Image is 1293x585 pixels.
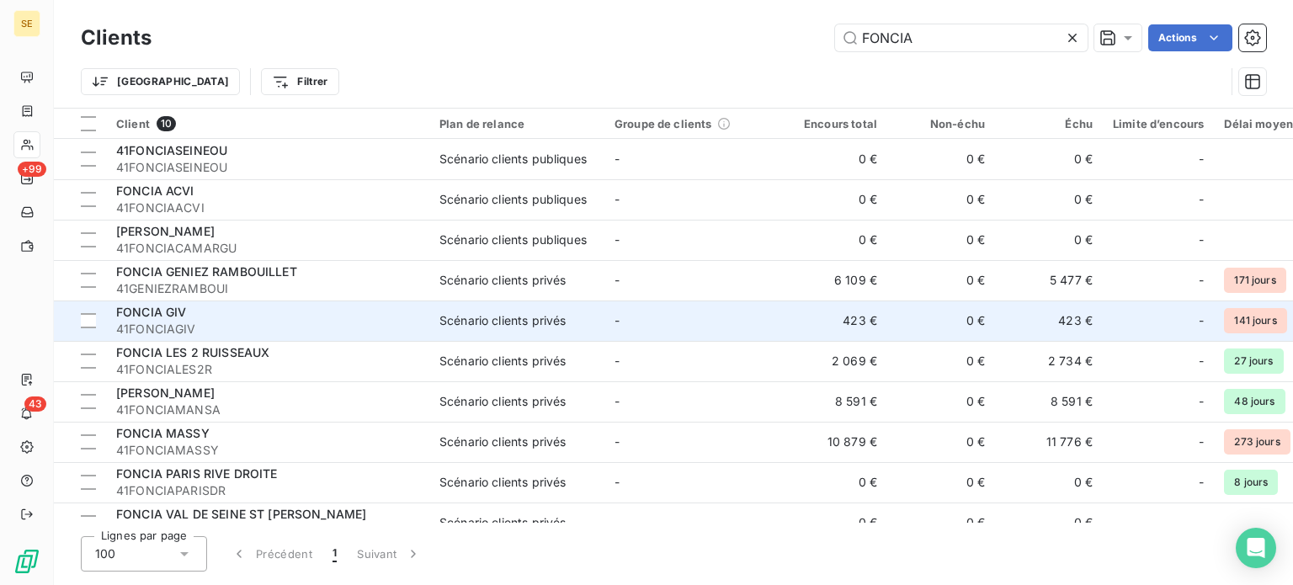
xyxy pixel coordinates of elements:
[780,503,887,543] td: 0 €
[780,139,887,179] td: 0 €
[322,536,347,572] button: 1
[1199,151,1204,168] span: -
[780,300,887,341] td: 423 €
[439,231,587,248] div: Scénario clients publiques
[1224,389,1285,414] span: 48 jours
[157,116,176,131] span: 10
[1224,268,1285,293] span: 171 jours
[116,199,419,216] span: 41FONCIAACVI
[887,220,995,260] td: 0 €
[261,68,338,95] button: Filtrer
[116,482,419,499] span: 41FONCIAPARISDR
[995,179,1103,220] td: 0 €
[995,220,1103,260] td: 0 €
[1199,393,1204,410] span: -
[439,312,566,329] div: Scénario clients privés
[780,220,887,260] td: 0 €
[439,393,566,410] div: Scénario clients privés
[1224,348,1283,374] span: 27 jours
[116,361,419,378] span: 41FONCIALES2R
[615,232,620,247] span: -
[1199,433,1204,450] span: -
[1199,312,1204,329] span: -
[995,139,1103,179] td: 0 €
[615,354,620,368] span: -
[1236,528,1276,568] div: Open Intercom Messenger
[1005,117,1093,130] div: Échu
[615,515,620,529] span: -
[116,224,215,238] span: [PERSON_NAME]
[116,264,297,279] span: FONCIA GENIEZ RAMBOUILLET
[95,545,115,562] span: 100
[439,151,587,168] div: Scénario clients publiques
[615,394,620,408] span: -
[1224,470,1278,495] span: 8 jours
[780,260,887,300] td: 6 109 €
[221,536,322,572] button: Précédent
[439,474,566,491] div: Scénario clients privés
[116,280,419,297] span: 41GENIEZRAMBOUI
[1199,191,1204,208] span: -
[116,386,215,400] span: [PERSON_NAME]
[995,341,1103,381] td: 2 734 €
[887,300,995,341] td: 0 €
[615,475,620,489] span: -
[13,165,40,192] a: +99
[1199,514,1204,531] span: -
[116,507,366,521] span: FONCIA VAL DE SEINE ST [PERSON_NAME]
[1224,429,1290,455] span: 273 jours
[1199,474,1204,491] span: -
[615,313,620,327] span: -
[780,341,887,381] td: 2 069 €
[1199,231,1204,248] span: -
[116,143,227,157] span: 41FONCIASEINEOU
[835,24,1088,51] input: Rechercher
[615,192,620,206] span: -
[116,442,419,459] span: 41FONCIAMASSY
[116,183,194,198] span: FONCIA ACVI
[1113,117,1204,130] div: Limite d’encours
[1148,24,1232,51] button: Actions
[780,381,887,422] td: 8 591 €
[780,179,887,220] td: 0 €
[1199,353,1204,370] span: -
[887,381,995,422] td: 0 €
[116,466,278,481] span: FONCIA PARIS RIVE DROITE
[615,152,620,166] span: -
[333,545,337,562] span: 1
[439,514,566,531] div: Scénario clients privés
[439,272,566,289] div: Scénario clients privés
[1199,272,1204,289] span: -
[18,162,46,177] span: +99
[887,422,995,462] td: 0 €
[116,402,419,418] span: 41FONCIAMANSA
[780,462,887,503] td: 0 €
[615,117,712,130] span: Groupe de clients
[995,462,1103,503] td: 0 €
[790,117,877,130] div: Encours total
[887,462,995,503] td: 0 €
[995,260,1103,300] td: 5 477 €
[887,179,995,220] td: 0 €
[439,191,587,208] div: Scénario clients publiques
[347,536,432,572] button: Suivant
[615,434,620,449] span: -
[439,433,566,450] div: Scénario clients privés
[995,503,1103,543] td: 0 €
[887,260,995,300] td: 0 €
[995,300,1103,341] td: 423 €
[995,422,1103,462] td: 11 776 €
[615,273,620,287] span: -
[887,503,995,543] td: 0 €
[897,117,985,130] div: Non-échu
[439,117,594,130] div: Plan de relance
[995,381,1103,422] td: 8 591 €
[116,426,210,440] span: FONCIA MASSY
[887,139,995,179] td: 0 €
[13,10,40,37] div: SE
[116,159,419,176] span: 41FONCIASEINEOU
[780,422,887,462] td: 10 879 €
[81,23,152,53] h3: Clients
[13,548,40,575] img: Logo LeanPay
[116,305,187,319] span: FONCIA GIV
